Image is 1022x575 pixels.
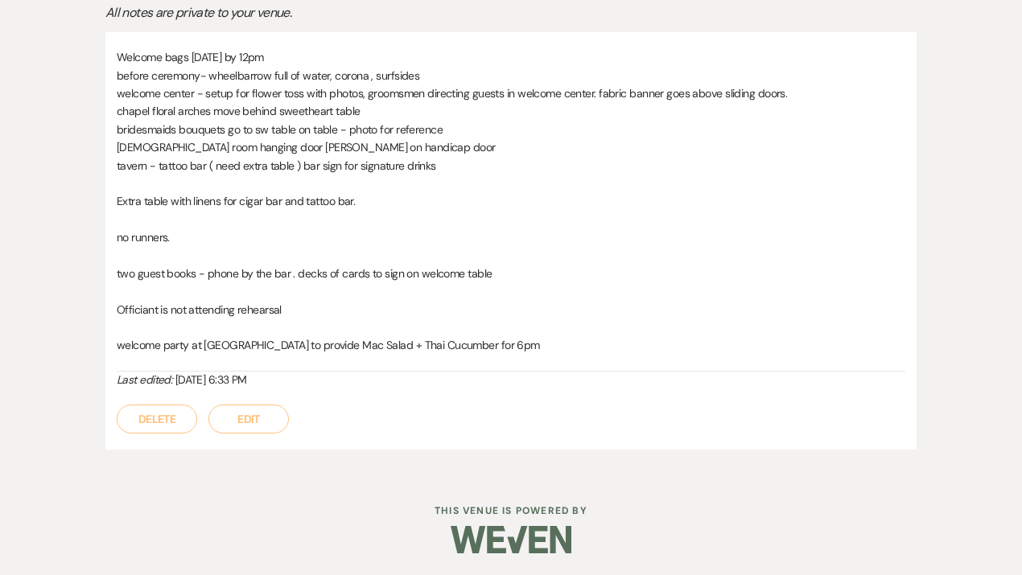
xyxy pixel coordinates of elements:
[117,67,905,84] p: before ceremony- wheelbarrow full of water, corona , surfsides
[451,511,571,568] img: Weven Logo
[117,301,905,318] p: Officiant is not attending rehearsal
[208,405,289,433] button: Edit
[117,265,905,282] p: two guest books - phone by the bar . decks of cards to sign on welcome table
[117,336,905,354] p: welcome party at [GEOGRAPHIC_DATA] to provide Mac Salad + Thai Cucumber for 6pm
[117,121,905,138] p: bridesmaids bouquets go to sw table on table - photo for reference
[117,138,905,156] p: [DEMOGRAPHIC_DATA] room hanging door [PERSON_NAME] on handicap door
[117,157,905,175] p: tavern - tattoo bar ( need extra table ) bar sign for signature drinks
[117,372,905,388] div: [DATE] 6:33 PM
[117,48,905,66] p: Welcome bags [DATE] by 12pm
[105,2,669,23] p: All notes are private to your venue.
[117,372,172,387] i: Last edited:
[117,228,905,246] p: no runners.
[117,84,905,102] p: welcome center - setup for flower toss with photos, groomsmen directing guests in welcome center....
[117,192,905,210] p: Extra table with linens for cigar bar and tattoo bar.
[117,102,905,120] p: chapel floral arches move behind sweetheart table
[117,405,197,433] button: Delete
